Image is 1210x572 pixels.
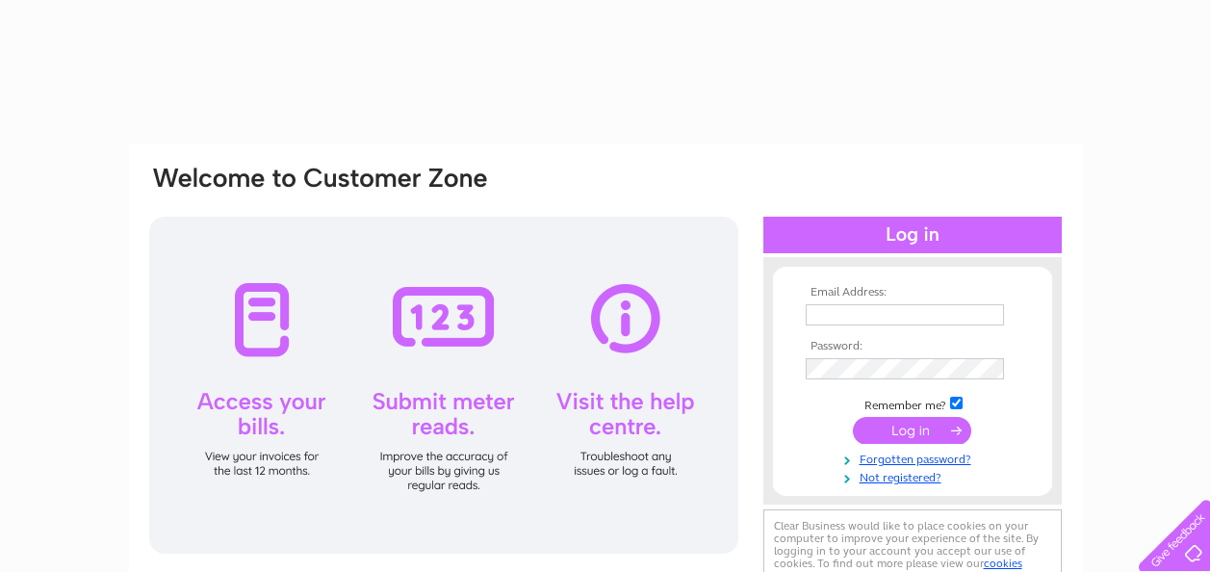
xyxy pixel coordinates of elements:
[806,449,1024,467] a: Forgotten password?
[801,394,1024,413] td: Remember me?
[801,286,1024,299] th: Email Address:
[801,340,1024,353] th: Password:
[806,467,1024,485] a: Not registered?
[853,417,971,444] input: Submit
